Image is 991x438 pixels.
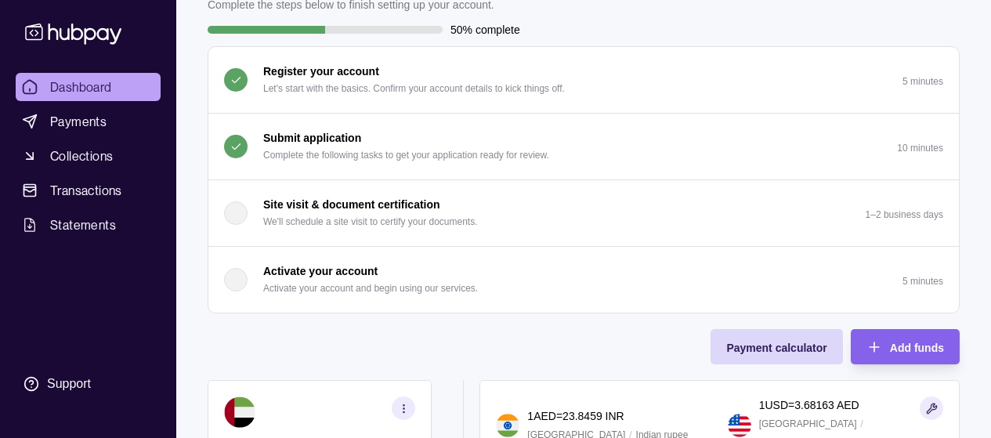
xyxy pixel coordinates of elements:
[263,196,440,213] p: Site visit & document certification
[263,280,478,297] p: Activate your account and begin using our services.
[263,213,478,230] p: We'll schedule a site visit to certify your documents.
[208,47,959,113] button: Register your account Let's start with the basics. Confirm your account details to kick things of...
[759,396,859,414] p: 1 USD = 3.68163 AED
[759,415,857,433] p: [GEOGRAPHIC_DATA]
[711,329,842,364] button: Payment calculator
[263,262,378,280] p: Activate your account
[897,143,943,154] p: 10 minutes
[208,180,959,246] button: Site visit & document certification We'll schedule a site visit to certify your documents.1–2 bus...
[861,415,863,433] p: /
[47,375,91,393] div: Support
[496,414,519,437] img: in
[50,215,116,234] span: Statements
[450,21,520,38] p: 50% complete
[50,181,122,200] span: Transactions
[726,342,826,354] span: Payment calculator
[728,414,751,437] img: us
[263,80,565,97] p: Let's start with the basics. Confirm your account details to kick things off.
[208,247,959,313] button: Activate your account Activate your account and begin using our services.5 minutes
[263,63,379,80] p: Register your account
[50,112,107,131] span: Payments
[263,147,549,164] p: Complete the following tasks to get your application ready for review.
[866,209,943,220] p: 1–2 business days
[902,76,943,87] p: 5 minutes
[50,78,112,96] span: Dashboard
[50,147,113,165] span: Collections
[16,211,161,239] a: Statements
[890,342,944,354] span: Add funds
[16,142,161,170] a: Collections
[16,176,161,205] a: Transactions
[527,407,624,425] p: 1 AED = 23.8459 INR
[208,114,959,179] button: Submit application Complete the following tasks to get your application ready for review.10 minutes
[16,73,161,101] a: Dashboard
[902,276,943,287] p: 5 minutes
[263,129,361,147] p: Submit application
[16,367,161,400] a: Support
[224,396,255,428] img: ae
[851,329,960,364] button: Add funds
[16,107,161,136] a: Payments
